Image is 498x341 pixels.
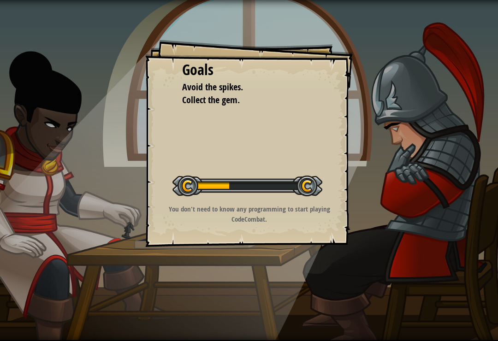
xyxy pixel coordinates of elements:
[171,81,314,94] li: Avoid the spikes.
[182,81,243,93] span: Avoid the spikes.
[171,94,314,107] li: Collect the gem.
[182,94,240,106] span: Collect the gem.
[182,59,316,81] div: Goals
[157,204,342,224] p: You don't need to know any programming to start playing CodeCombat.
